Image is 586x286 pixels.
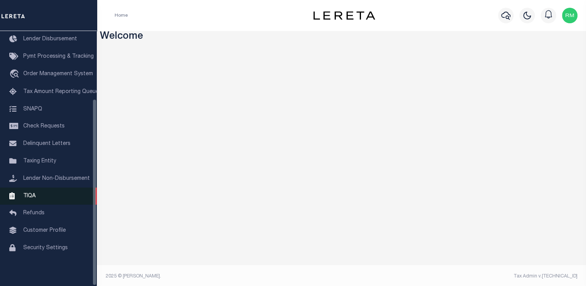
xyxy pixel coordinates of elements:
[313,11,375,20] img: logo-dark.svg
[100,31,583,43] h3: Welcome
[23,36,77,42] span: Lender Disbursement
[115,12,128,19] li: Home
[100,273,342,280] div: 2025 © [PERSON_NAME].
[23,176,90,181] span: Lender Non-Disbursement
[23,124,65,129] span: Check Requests
[23,71,93,77] span: Order Management System
[23,106,42,112] span: SNAPQ
[23,193,36,198] span: TIQA
[562,8,577,23] img: svg+xml;base64,PHN2ZyB4bWxucz0iaHR0cDovL3d3dy53My5vcmcvMjAwMC9zdmciIHBvaW50ZXItZXZlbnRzPSJub25lIi...
[23,210,45,216] span: Refunds
[23,89,99,95] span: Tax Amount Reporting Queue
[9,69,22,79] i: travel_explore
[23,159,56,164] span: Taxing Entity
[23,141,70,146] span: Delinquent Letters
[23,228,66,233] span: Customer Profile
[347,273,577,280] div: Tax Admin v.[TECHNICAL_ID]
[23,245,68,251] span: Security Settings
[23,54,94,59] span: Pymt Processing & Tracking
